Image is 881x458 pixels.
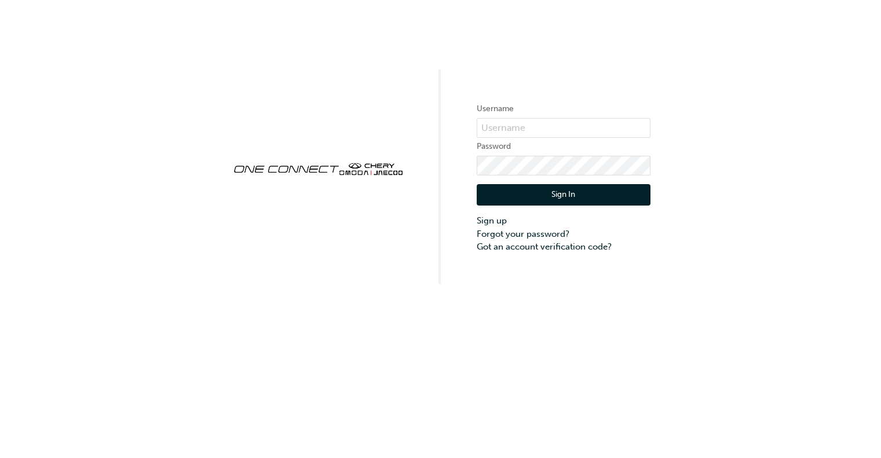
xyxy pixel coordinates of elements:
[231,153,405,183] img: oneconnect
[477,184,650,206] button: Sign In
[477,240,650,254] a: Got an account verification code?
[477,228,650,241] a: Forgot your password?
[477,214,650,228] a: Sign up
[477,102,650,116] label: Username
[477,140,650,153] label: Password
[477,118,650,138] input: Username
